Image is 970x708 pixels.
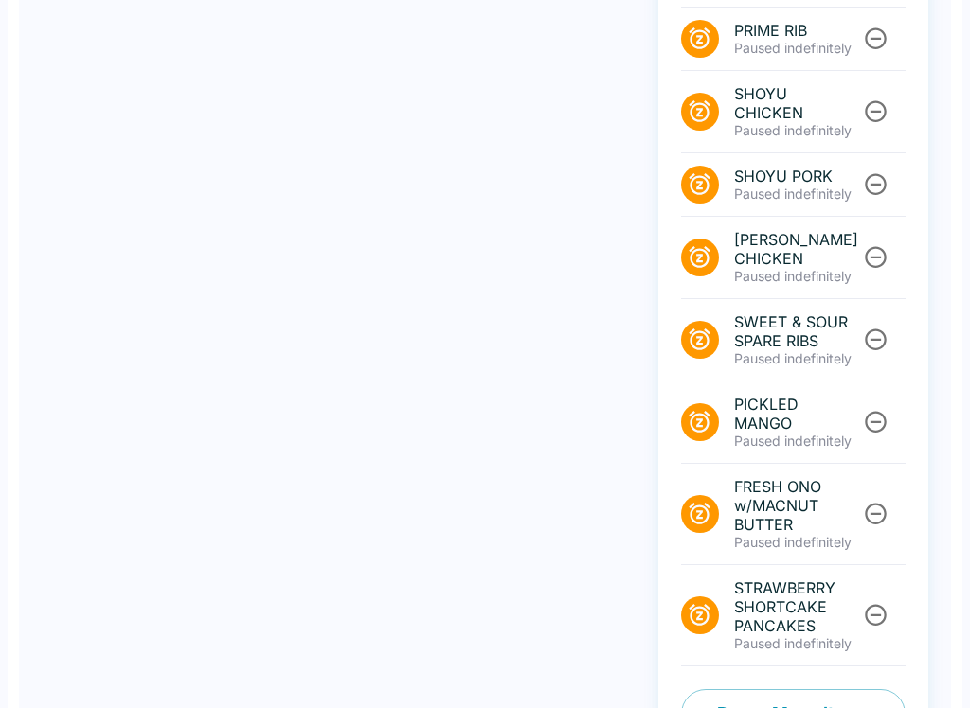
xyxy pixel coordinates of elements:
[858,239,893,274] button: Unpause
[858,94,893,129] button: Unpause
[734,84,860,122] span: SHOYU CHICKEN
[734,312,860,350] span: SWEET & SOUR SPARE RIBS
[858,496,893,531] button: Unpause
[858,597,893,632] button: Unpause
[734,350,860,367] p: Paused indefinitely
[858,21,893,56] button: Unpause
[734,122,860,139] p: Paused indefinitely
[734,534,860,551] p: Paused indefinitely
[734,40,860,57] p: Paused indefinitely
[734,167,860,186] span: SHOYU PORK
[734,477,860,534] span: FRESH ONO w/MACNUT BUTTER
[734,186,860,203] p: Paused indefinitely
[734,21,860,40] span: PRIME RIB
[734,578,860,635] span: STRAWBERRY SHORTCAKE PANCAKES
[734,635,860,652] p: Paused indefinitely
[734,433,860,450] p: Paused indefinitely
[734,395,860,433] span: PICKLED MANGO
[858,404,893,439] button: Unpause
[734,230,860,268] span: [PERSON_NAME] CHICKEN
[858,322,893,357] button: Unpause
[858,167,893,202] button: Unpause
[734,268,860,285] p: Paused indefinitely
